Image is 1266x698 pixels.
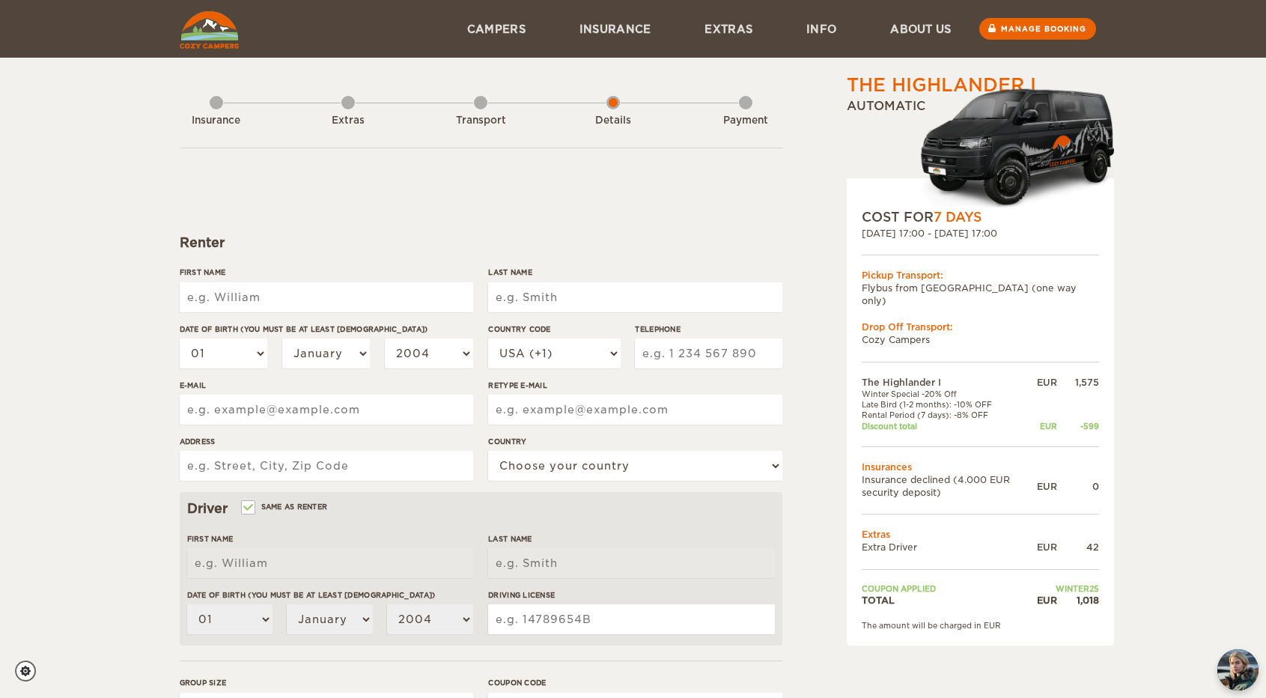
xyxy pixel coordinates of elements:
td: Insurances [862,461,1099,473]
div: 1,018 [1057,594,1099,607]
input: e.g. Street, City, Zip Code [180,451,473,481]
td: Discount total [862,421,1037,431]
label: Country [488,436,782,447]
label: Date of birth (You must be at least [DEMOGRAPHIC_DATA]) [180,324,473,335]
input: e.g. Smith [488,282,782,312]
label: Telephone [635,324,782,335]
span: 7 Days [934,210,982,225]
input: e.g. William [180,282,473,312]
td: Rental Period (7 days): -8% OFF [862,410,1037,420]
input: e.g. William [187,548,473,578]
div: Details [572,114,654,128]
label: Same as renter [243,500,328,514]
div: Payment [704,114,787,128]
td: WINTER25 [1037,583,1099,594]
img: Freyja at Cozy Campers [1217,649,1259,691]
td: Coupon applied [862,583,1037,594]
label: Coupon code [488,677,782,688]
a: Manage booking [979,18,1096,40]
input: e.g. 1 234 567 890 [635,339,782,368]
img: Cozy Campers [180,11,239,49]
div: 42 [1057,541,1099,553]
div: Extras [307,114,389,128]
td: Extra Driver [862,541,1037,553]
div: -599 [1057,421,1099,431]
div: Transport [439,114,522,128]
label: Address [180,436,473,447]
label: First Name [180,267,473,278]
div: 0 [1057,480,1099,493]
input: e.g. Smith [488,548,774,578]
div: EUR [1037,421,1057,431]
td: Winter Special -20% Off [862,389,1037,399]
div: EUR [1037,594,1057,607]
div: EUR [1037,480,1057,493]
td: Flybus from [GEOGRAPHIC_DATA] (one way only) [862,282,1099,307]
label: Date of birth (You must be at least [DEMOGRAPHIC_DATA]) [187,589,473,601]
div: Insurance [175,114,258,128]
input: e.g. example@example.com [488,395,782,425]
label: E-mail [180,380,473,391]
td: Insurance declined (4.000 EUR security deposit) [862,473,1037,499]
div: 1,575 [1057,376,1099,389]
label: Last Name [488,533,774,544]
td: The Highlander I [862,376,1037,389]
div: Driver [187,500,775,518]
input: e.g. 14789654B [488,604,774,634]
div: Automatic [847,98,1114,208]
div: COST FOR [862,208,1099,226]
label: Retype E-mail [488,380,782,391]
div: Drop Off Transport: [862,321,1099,333]
td: Cozy Campers [862,333,1099,346]
button: chat-button [1217,649,1259,691]
input: Same as renter [243,504,252,514]
div: Renter [180,234,782,252]
label: Driving License [488,589,774,601]
label: First Name [187,533,473,544]
a: Cookie settings [15,661,46,682]
div: The amount will be charged in EUR [862,620,1099,631]
div: EUR [1037,376,1057,389]
label: Last Name [488,267,782,278]
div: The Highlander I [847,73,1036,98]
div: [DATE] 17:00 - [DATE] 17:00 [862,227,1099,240]
div: EUR [1037,541,1057,553]
label: Country Code [488,324,620,335]
label: Group size [180,677,473,688]
div: Pickup Transport: [862,269,1099,282]
img: Cozy-3.png [907,85,1114,208]
td: Late Bird (1-2 months): -10% OFF [862,399,1037,410]
td: Extras [862,528,1099,541]
td: TOTAL [862,594,1037,607]
input: e.g. example@example.com [180,395,473,425]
